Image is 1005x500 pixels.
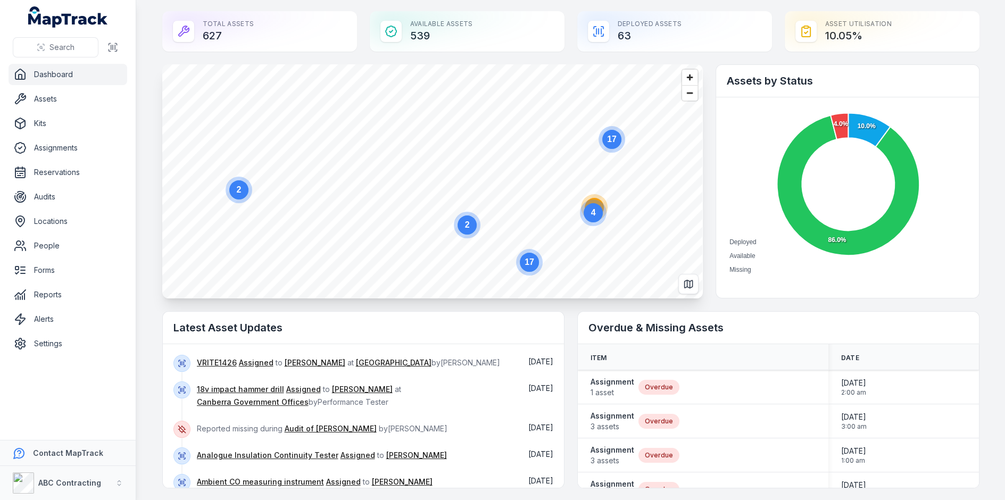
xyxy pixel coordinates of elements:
[591,445,634,466] a: Assignment3 assets
[591,377,634,398] a: Assignment1 asset
[841,378,866,388] span: [DATE]
[9,260,127,281] a: Forms
[638,380,679,395] div: Overdue
[332,384,393,395] a: [PERSON_NAME]
[239,357,273,368] a: Assigned
[678,274,699,294] button: Switch to Map View
[607,135,617,144] text: 17
[528,384,553,393] time: 30/07/2025, 9:31:08 am
[841,378,866,397] time: 31/08/2024, 2:00:00 am
[285,423,377,434] a: Audit of [PERSON_NAME]
[197,384,284,395] a: 18v impact hammer drill
[528,423,553,432] time: 23/07/2025, 3:42:03 pm
[464,220,469,229] text: 2
[591,208,595,217] text: 4
[9,284,127,305] a: Reports
[841,422,867,431] span: 3:00 am
[841,446,866,465] time: 31/01/2025, 1:00:00 am
[326,477,361,487] a: Assigned
[591,354,607,362] span: Item
[591,479,634,489] strong: Assignment
[841,354,859,362] span: Date
[38,478,101,487] strong: ABC Contracting
[528,476,553,485] span: [DATE]
[9,137,127,159] a: Assignments
[841,412,867,431] time: 30/11/2024, 3:00:00 am
[9,162,127,183] a: Reservations
[197,451,447,460] span: to
[9,113,127,134] a: Kits
[285,357,345,368] a: [PERSON_NAME]
[386,450,447,461] a: [PERSON_NAME]
[841,412,867,422] span: [DATE]
[528,357,553,366] span: [DATE]
[286,384,321,395] a: Assigned
[197,357,237,368] a: VRITE1426
[197,450,338,461] a: Analogue Insulation Continuity Tester
[841,480,866,499] time: 28/02/2025, 1:00:00 am
[841,388,866,397] span: 2:00 am
[588,320,968,335] h2: Overdue & Missing Assets
[197,424,447,433] span: Reported missing during by [PERSON_NAME]
[528,423,553,432] span: [DATE]
[9,64,127,85] a: Dashboard
[638,414,679,429] div: Overdue
[591,479,634,500] a: Assignment
[525,257,534,266] text: 17
[841,480,866,490] span: [DATE]
[9,309,127,330] a: Alerts
[197,385,401,406] span: to at by Performance Tester
[729,252,755,260] span: Available
[13,37,98,57] button: Search
[638,482,679,497] div: Overdue
[591,377,634,387] strong: Assignment
[528,384,553,393] span: [DATE]
[173,320,553,335] h2: Latest Asset Updates
[729,238,757,246] span: Deployed
[591,411,634,421] strong: Assignment
[682,70,697,85] button: Zoom in
[528,476,553,485] time: 23/07/2025, 12:22:22 pm
[9,211,127,232] a: Locations
[340,450,375,461] a: Assigned
[49,42,74,53] span: Search
[727,73,968,88] h2: Assets by Status
[638,448,679,463] div: Overdue
[591,411,634,432] a: Assignment3 assets
[197,477,433,486] span: to
[9,186,127,207] a: Audits
[33,448,103,457] strong: Contact MapTrack
[197,358,500,367] span: to at by [PERSON_NAME]
[9,235,127,256] a: People
[729,266,751,273] span: Missing
[841,456,866,465] span: 1:00 am
[591,445,634,455] strong: Assignment
[356,357,431,368] a: [GEOGRAPHIC_DATA]
[591,421,634,432] span: 3 assets
[162,64,703,298] canvas: Map
[9,88,127,110] a: Assets
[197,477,324,487] a: Ambient CO measuring instrument
[528,357,553,366] time: 19/08/2025, 11:20:49 am
[372,477,433,487] a: [PERSON_NAME]
[236,185,241,194] text: 2
[197,397,309,407] a: Canberra Government Offices
[28,6,108,28] a: MapTrack
[9,333,127,354] a: Settings
[591,455,634,466] span: 3 assets
[591,387,634,398] span: 1 asset
[528,449,553,459] time: 23/07/2025, 12:22:22 pm
[528,449,553,459] span: [DATE]
[841,446,866,456] span: [DATE]
[682,85,697,101] button: Zoom out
